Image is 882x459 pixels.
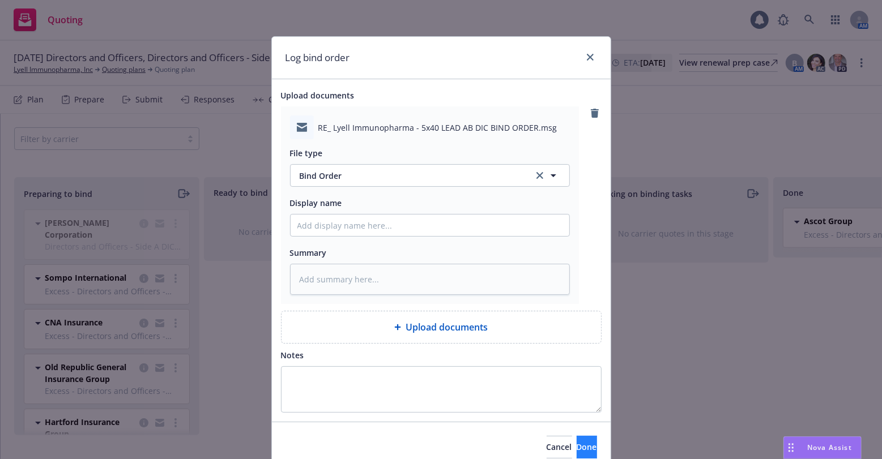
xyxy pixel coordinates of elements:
span: Cancel [547,441,572,452]
span: Nova Assist [807,443,852,452]
span: Upload documents [406,320,488,334]
span: Notes [281,350,304,361]
input: Add display name here... [291,215,569,236]
button: Nova Assist [783,436,862,459]
div: Upload documents [281,311,602,344]
button: Cancel [547,436,572,458]
a: clear selection [533,169,547,182]
span: File type [290,148,323,158]
h1: Log bind order [286,50,350,65]
div: Drag to move [784,437,798,458]
button: Bind Orderclear selection [290,164,570,187]
span: Bind Order [300,170,522,182]
span: Upload documents [281,90,355,101]
a: close [583,50,597,64]
span: RE_ Lyell Immunopharma - 5x40 LEAD AB DIC BIND ORDER.msg [318,122,557,134]
a: remove [588,106,602,120]
button: Done [577,436,597,458]
span: Done [577,441,597,452]
span: Summary [290,247,327,258]
span: Display name [290,198,342,208]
